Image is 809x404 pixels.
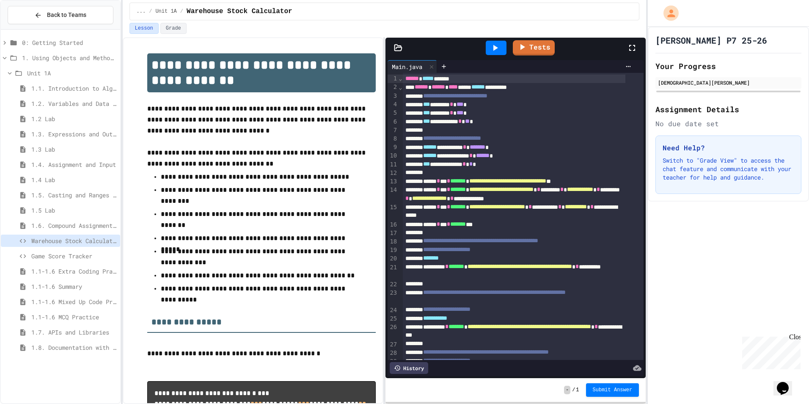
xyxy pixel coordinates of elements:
[593,387,633,393] span: Submit Answer
[160,23,187,34] button: Grade
[388,255,398,263] div: 20
[739,333,801,369] iframe: chat widget
[31,328,117,337] span: 1.7. APIs and Libraries
[31,297,117,306] span: 1.1-1.6 Mixed Up Code Practice
[513,40,555,55] a: Tests
[31,236,117,245] span: Warehouse Stock Calculator
[31,99,117,108] span: 1.2. Variables and Data Types
[572,387,575,393] span: /
[3,3,58,54] div: Chat with us now!Close
[658,79,799,86] div: [DEMOGRAPHIC_DATA][PERSON_NAME]
[27,69,117,77] span: Unit 1A
[388,143,398,152] div: 9
[655,34,767,46] h1: [PERSON_NAME] P7 25-26
[149,8,152,15] span: /
[663,143,794,153] h3: Need Help?
[31,343,117,352] span: 1.8. Documentation with Comments and Preconditions
[31,191,117,199] span: 1.5. Casting and Ranges of Values
[388,323,398,340] div: 26
[31,252,117,260] span: Game Score Tracker
[31,114,117,123] span: 1.2 Lab
[655,119,801,129] div: No due date set
[31,221,117,230] span: 1.6. Compound Assignment Operators
[388,92,398,100] div: 3
[388,62,427,71] div: Main.java
[388,349,398,357] div: 28
[31,282,117,291] span: 1.1-1.6 Summary
[390,362,428,374] div: History
[155,8,176,15] span: Unit 1A
[31,84,117,93] span: 1.1. Introduction to Algorithms, Programming, and Compilers
[388,357,398,366] div: 29
[388,177,398,186] div: 13
[388,109,398,117] div: 5
[663,156,794,182] p: Switch to "Grade View" to access the chat feature and communicate with your teacher for help and ...
[137,8,146,15] span: ...
[388,60,437,73] div: Main.java
[564,386,570,394] span: -
[576,387,579,393] span: 1
[586,383,639,397] button: Submit Answer
[388,100,398,109] div: 4
[31,130,117,138] span: 1.3. Expressions and Output [New]
[31,206,117,215] span: 1.5 Lab
[8,6,113,24] button: Back to Teams
[388,118,398,126] div: 6
[398,75,402,82] span: Fold line
[388,340,398,349] div: 27
[388,238,398,246] div: 18
[31,267,117,276] span: 1.1-1.6 Extra Coding Practice
[187,6,292,17] span: Warehouse Stock Calculator
[388,83,398,91] div: 2
[773,370,801,396] iframe: chat widget
[388,203,398,221] div: 15
[31,175,117,184] span: 1.4 Lab
[31,160,117,169] span: 1.4. Assignment and Input
[388,186,398,203] div: 14
[388,135,398,143] div: 8
[655,60,801,72] h2: Your Progress
[22,53,117,62] span: 1. Using Objects and Methods
[388,75,398,83] div: 1
[388,229,398,238] div: 17
[388,289,398,306] div: 23
[129,23,159,34] button: Lesson
[398,84,402,91] span: Fold line
[388,126,398,135] div: 7
[388,221,398,229] div: 16
[388,263,398,281] div: 21
[655,103,801,115] h2: Assignment Details
[388,306,398,315] div: 24
[655,3,681,23] div: My Account
[47,11,86,19] span: Back to Teams
[22,38,117,47] span: 0: Getting Started
[180,8,183,15] span: /
[388,315,398,323] div: 25
[388,169,398,177] div: 12
[388,160,398,169] div: 11
[388,280,398,289] div: 22
[31,313,117,321] span: 1.1-1.6 MCQ Practice
[31,145,117,154] span: 1.3 Lab
[388,152,398,160] div: 10
[388,246,398,255] div: 19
